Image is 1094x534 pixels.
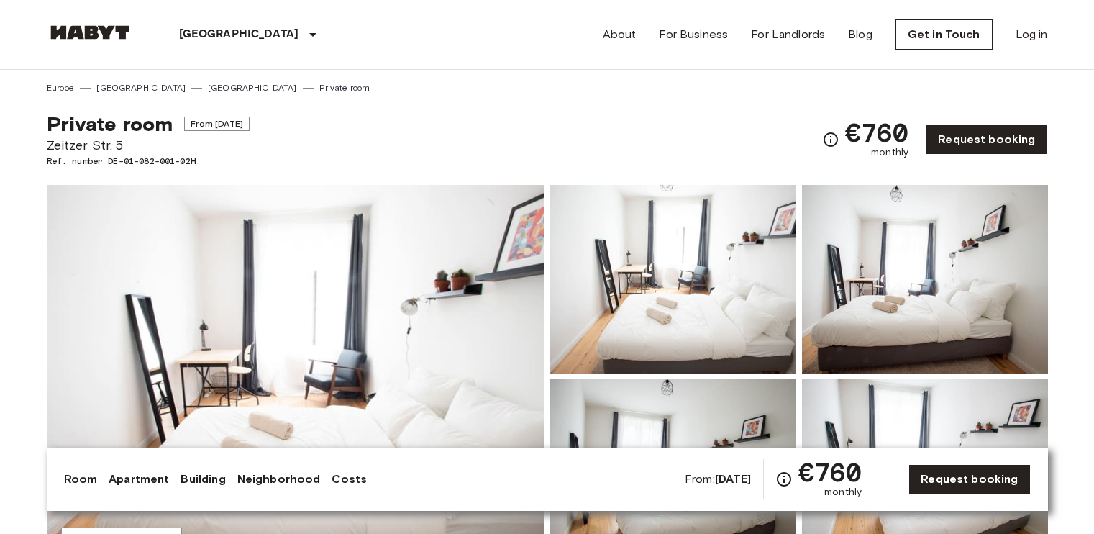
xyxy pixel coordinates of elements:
p: [GEOGRAPHIC_DATA] [179,26,299,43]
svg: Check cost overview for full price breakdown. Please note that discounts apply to new joiners onl... [822,131,839,148]
a: About [603,26,637,43]
a: [GEOGRAPHIC_DATA] [96,81,186,94]
a: Europe [47,81,75,94]
a: Room [64,471,98,488]
img: Picture of unit DE-01-082-001-02H [550,185,796,374]
a: Costs [332,471,367,488]
a: Apartment [109,471,169,488]
a: Neighborhood [237,471,321,488]
a: Blog [848,26,872,43]
a: Request booking [908,464,1030,494]
b: [DATE] [715,472,752,486]
a: [GEOGRAPHIC_DATA] [208,81,297,94]
span: Private room [47,112,173,136]
a: For Landlords [751,26,825,43]
a: Log in [1016,26,1048,43]
span: monthly [871,145,908,160]
a: Request booking [926,125,1047,155]
span: €760 [798,459,862,485]
img: Picture of unit DE-01-082-001-02H [802,185,1048,374]
a: Building [181,471,225,488]
a: For Business [659,26,728,43]
a: Get in Touch [895,19,993,50]
span: Zeitzer Str. 5 [47,136,250,155]
span: From [DATE] [184,117,250,131]
span: From: [685,471,752,487]
span: monthly [824,485,862,499]
a: Private room [319,81,370,94]
svg: Check cost overview for full price breakdown. Please note that discounts apply to new joiners onl... [775,471,793,488]
img: Habyt [47,25,133,40]
span: Ref. number DE-01-082-001-02H [47,155,250,168]
span: €760 [845,119,909,145]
